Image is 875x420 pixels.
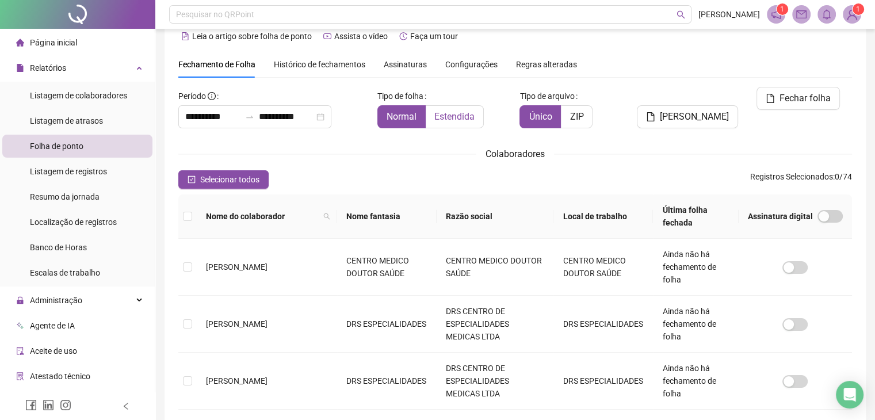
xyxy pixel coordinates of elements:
[30,321,75,330] span: Agente de IA
[30,167,107,176] span: Listagem de registros
[437,353,553,410] td: DRS CENTRO DE ESPECIALIDADES MEDICAS LTDA
[750,170,852,189] span: : 0 / 74
[321,208,333,225] span: search
[756,87,840,110] button: Fechar folha
[206,210,319,223] span: Nome do colaborador
[437,194,553,239] th: Razão social
[245,112,254,121] span: swap-right
[529,111,552,122] span: Único
[206,376,268,385] span: [PERSON_NAME]
[274,60,365,69] span: Histórico de fechamentos
[445,60,498,68] span: Configurações
[748,210,813,223] span: Assinatura digital
[323,32,331,40] span: youtube
[796,9,807,20] span: mail
[60,399,71,411] span: instagram
[181,32,189,40] span: file-text
[16,347,24,355] span: audit
[570,111,583,122] span: ZIP
[178,91,206,101] span: Período
[660,110,729,124] span: [PERSON_NAME]
[30,63,66,72] span: Relatórios
[698,8,760,21] span: [PERSON_NAME]
[337,239,437,296] td: CENTRO MEDICO DOUTOR SAÚDE
[853,3,864,15] sup: Atualize o seu contato no menu Meus Dados
[30,296,82,305] span: Administração
[384,60,427,68] span: Assinaturas
[377,90,423,102] span: Tipo de folha
[206,319,268,329] span: [PERSON_NAME]
[646,112,655,121] span: file
[777,3,788,15] sup: 1
[178,60,255,69] span: Fechamento de Folha
[30,116,103,125] span: Listagem de atrasos
[843,6,861,23] img: 74023
[122,402,130,410] span: left
[653,194,739,239] th: Última folha fechada
[337,353,437,410] td: DRS ESPECIALIDADES
[206,262,268,272] span: [PERSON_NAME]
[30,268,100,277] span: Escalas de trabalho
[519,90,574,102] span: Tipo de arquivo
[16,372,24,380] span: solution
[771,9,781,20] span: notification
[200,173,259,186] span: Selecionar todos
[437,296,553,353] td: DRS CENTRO DE ESPECIALIDADES MEDICAS LTDA
[25,399,37,411] span: facebook
[437,239,553,296] td: CENTRO MEDICO DOUTOR SAÚDE
[30,192,100,201] span: Resumo da jornada
[399,32,407,40] span: history
[208,92,216,100] span: info-circle
[410,32,458,41] span: Faça um tour
[16,64,24,72] span: file
[780,91,831,105] span: Fechar folha
[662,307,716,341] span: Ainda não há fechamento de folha
[553,296,653,353] td: DRS ESPECIALIDADES
[16,39,24,47] span: home
[856,5,860,13] span: 1
[30,142,83,151] span: Folha de ponto
[553,194,653,239] th: Local de trabalho
[766,94,775,103] span: file
[387,111,417,122] span: Normal
[323,213,330,220] span: search
[821,9,832,20] span: bell
[188,175,196,184] span: check-square
[16,296,24,304] span: lock
[30,91,127,100] span: Listagem de colaboradores
[334,32,388,41] span: Assista o vídeo
[836,381,863,408] div: Open Intercom Messenger
[780,5,784,13] span: 1
[486,148,545,159] span: Colaboradores
[30,217,117,227] span: Localização de registros
[30,243,87,252] span: Banco de Horas
[30,372,90,381] span: Atestado técnico
[337,296,437,353] td: DRS ESPECIALIDADES
[434,111,475,122] span: Estendida
[637,105,738,128] button: [PERSON_NAME]
[553,353,653,410] td: DRS ESPECIALIDADES
[30,38,77,47] span: Página inicial
[662,250,716,284] span: Ainda não há fechamento de folha
[43,399,54,411] span: linkedin
[245,112,254,121] span: to
[553,239,653,296] td: CENTRO MEDICO DOUTOR SAÚDE
[750,172,833,181] span: Registros Selecionados
[192,32,312,41] span: Leia o artigo sobre folha de ponto
[516,60,577,68] span: Regras alteradas
[30,346,77,356] span: Aceite de uso
[677,10,685,19] span: search
[662,364,716,398] span: Ainda não há fechamento de folha
[337,194,437,239] th: Nome fantasia
[178,170,269,189] button: Selecionar todos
